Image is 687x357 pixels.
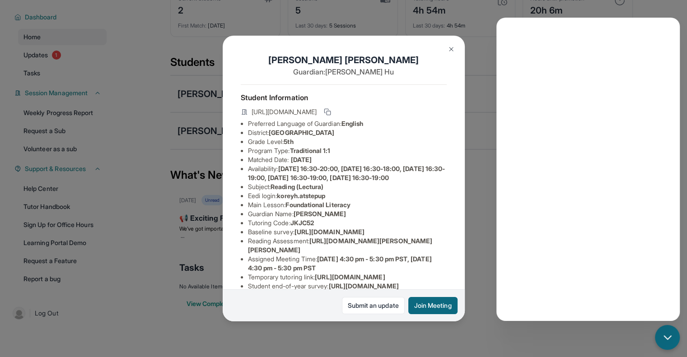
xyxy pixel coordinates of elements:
h1: [PERSON_NAME] [PERSON_NAME] [241,54,447,66]
span: koreyh.atstepup [277,192,325,199]
iframe: Chatbot [496,18,680,321]
span: [DATE] 4:30 pm - 5:30 pm PST, [DATE] 4:30 pm - 5:30 pm PST [248,255,432,272]
span: Foundational Literacy [285,201,350,209]
span: [DATE] 16:30-20:00, [DATE] 16:30-18:00, [DATE] 16:30-19:00, [DATE] 16:30-19:00, [DATE] 16:30-19:00 [248,165,445,181]
span: [URL][DOMAIN_NAME] [252,107,317,116]
li: Temporary tutoring link : [248,273,447,282]
span: [URL][DOMAIN_NAME][PERSON_NAME][PERSON_NAME] [248,237,433,254]
li: Subject : [248,182,447,191]
span: [GEOGRAPHIC_DATA] [269,129,334,136]
span: [URL][DOMAIN_NAME] [328,282,398,290]
span: [URL][DOMAIN_NAME] [315,273,385,281]
li: Reading Assessment : [248,236,447,255]
li: Eedi login : [248,191,447,200]
span: [PERSON_NAME] [294,210,346,218]
span: 5th [284,138,293,145]
li: Guardian Name : [248,209,447,218]
li: Program Type: [248,146,447,155]
span: [DATE] [291,156,312,163]
li: Tutoring Code : [248,218,447,227]
span: English [341,120,364,127]
span: JKJC52 [290,219,314,227]
li: Availability: [248,164,447,182]
img: Close Icon [448,46,455,53]
button: Join Meeting [408,297,458,314]
a: Submit an update [342,297,405,314]
button: Copy link [322,107,333,117]
li: Grade Level: [248,137,447,146]
p: Guardian: [PERSON_NAME] Hu [241,66,447,77]
h4: Student Information [241,92,447,103]
li: District: [248,128,447,137]
li: Baseline survey : [248,227,447,236]
li: Preferred Language of Guardian: [248,119,447,128]
span: Reading (Lectura) [271,183,323,190]
li: Main Lesson : [248,200,447,209]
li: Student end-of-year survey : [248,282,447,291]
li: Assigned Meeting Time : [248,255,447,273]
span: Traditional 1:1 [290,147,330,154]
span: [URL][DOMAIN_NAME] [294,228,365,236]
li: Matched Date: [248,155,447,164]
button: chat-button [655,325,680,350]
